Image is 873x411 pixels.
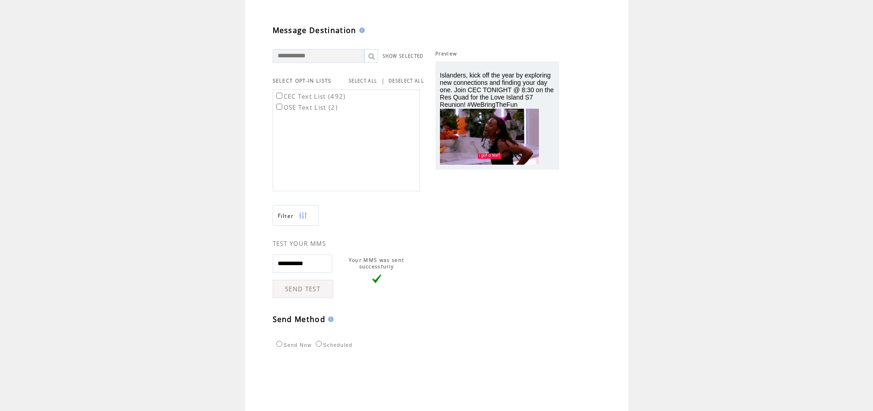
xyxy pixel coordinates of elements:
input: CEC Text List (492) [276,93,282,99]
label: CEC Text List (492) [275,92,346,100]
span: Message Destination [273,25,357,35]
a: SHOW SELECTED [383,53,424,59]
a: DESELECT ALL [389,78,424,84]
input: Send Now [276,341,282,347]
span: | [381,77,385,85]
label: Scheduled [313,342,352,348]
img: filters.png [299,205,307,226]
a: SELECT ALL [349,78,377,84]
span: SELECT OPT-IN LISTS [273,78,332,84]
img: vLarge.png [372,274,381,283]
label: Send Now [274,342,312,348]
span: Send Method [273,314,326,324]
img: help.gif [357,28,365,33]
input: OSE Text List (2) [276,104,282,110]
a: Filter [273,205,318,226]
span: Islanders, kick off the year by exploring new connections and finding your day one. Join CEC TONI... [440,72,554,108]
img: help.gif [325,317,334,322]
span: Your MMS was sent successfully [349,257,405,270]
span: TEST YOUR MMS [273,239,326,248]
span: Preview [435,50,457,57]
label: OSE Text List (2) [275,103,338,111]
input: Scheduled [316,341,322,347]
a: SEND TEST [273,280,333,298]
span: Show filters [278,212,294,220]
